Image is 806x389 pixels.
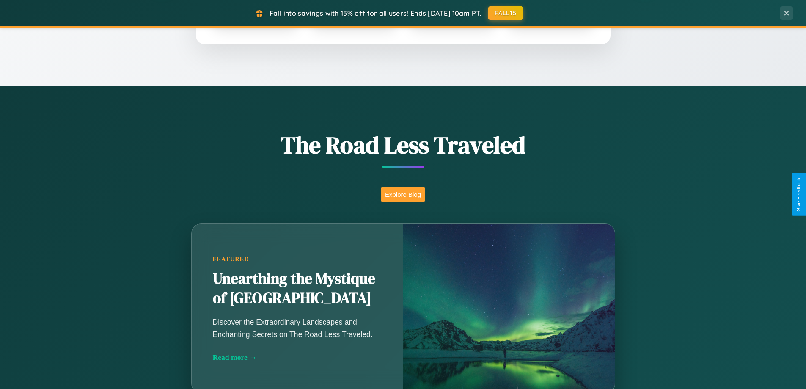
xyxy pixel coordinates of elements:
h2: Unearthing the Mystique of [GEOGRAPHIC_DATA] [213,269,382,308]
button: Explore Blog [381,187,425,202]
div: Give Feedback [796,177,802,212]
p: Discover the Extraordinary Landscapes and Enchanting Secrets on The Road Less Traveled. [213,316,382,340]
button: FALL15 [488,6,523,20]
span: Fall into savings with 15% off for all users! Ends [DATE] 10am PT. [270,9,481,17]
h1: The Road Less Traveled [149,129,657,161]
div: Read more → [213,353,382,362]
div: Featured [213,256,382,263]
